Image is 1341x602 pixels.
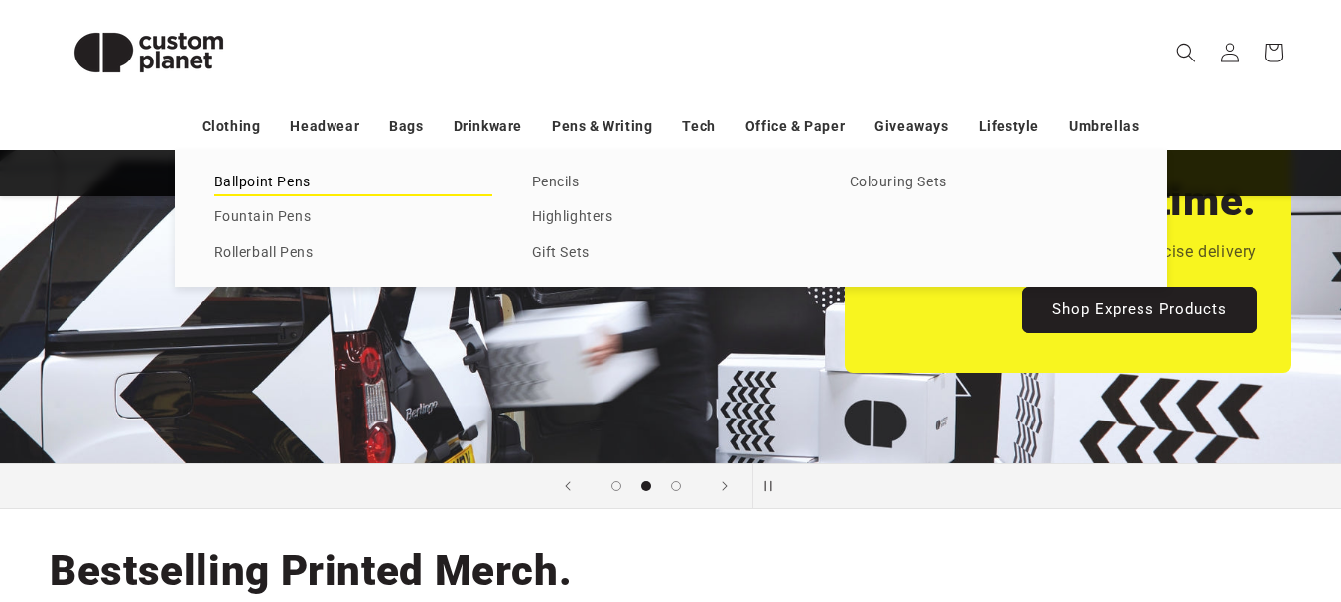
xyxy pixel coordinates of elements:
[682,109,715,144] a: Tech
[752,464,796,508] button: Pause slideshow
[202,109,261,144] a: Clothing
[214,204,492,231] a: Fountain Pens
[1009,388,1341,602] iframe: Chat Widget
[290,109,359,144] a: Headwear
[532,204,810,231] a: Highlighters
[1164,31,1208,74] summary: Search
[389,109,423,144] a: Bags
[703,464,746,508] button: Next slide
[874,109,948,144] a: Giveaways
[454,109,522,144] a: Drinkware
[532,240,810,267] a: Gift Sets
[552,109,652,144] a: Pens & Writing
[214,240,492,267] a: Rollerball Pens
[602,471,631,501] button: Load slide 1 of 3
[50,544,572,598] h2: Bestselling Printed Merch.
[1069,109,1139,144] a: Umbrellas
[546,464,590,508] button: Previous slide
[50,8,248,97] img: Custom Planet
[214,170,492,196] a: Ballpoint Pens
[850,170,1128,196] a: Colouring Sets
[979,109,1039,144] a: Lifestyle
[631,471,661,501] button: Load slide 2 of 3
[661,471,691,501] button: Load slide 3 of 3
[1022,287,1257,333] a: Shop Express Products
[745,109,845,144] a: Office & Paper
[532,170,810,196] a: Pencils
